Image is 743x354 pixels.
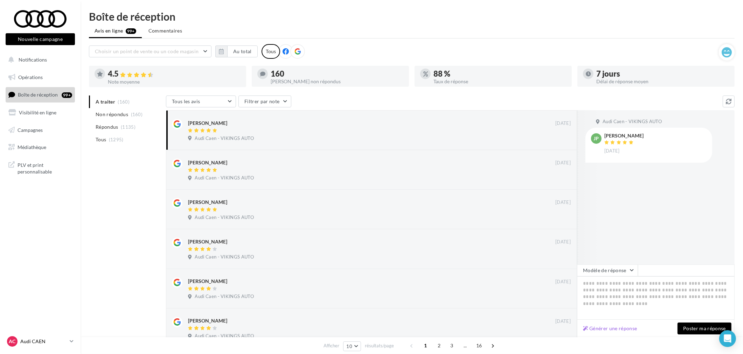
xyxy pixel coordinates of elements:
[555,199,571,206] span: [DATE]
[96,123,118,130] span: Répondus
[433,340,445,351] span: 2
[604,148,620,154] span: [DATE]
[195,135,254,142] span: Audi Caen - VIKINGS AUTO
[271,79,403,84] div: [PERSON_NAME] non répondus
[148,27,182,34] span: Commentaires
[262,44,280,59] div: Tous
[343,341,361,351] button: 10
[433,79,566,84] div: Taux de réponse
[4,52,74,67] button: Notifications
[195,214,254,221] span: Audi Caen - VIKINGS AUTO
[19,57,47,63] span: Notifications
[215,45,258,57] button: Au total
[188,159,227,166] div: [PERSON_NAME]
[6,335,75,348] a: AC Audi CAEN
[6,33,75,45] button: Nouvelle campagne
[460,340,471,351] span: ...
[555,318,571,325] span: [DATE]
[18,92,58,98] span: Boîte de réception
[365,342,394,349] span: résultats/page
[95,48,199,54] span: Choisir un point de vente ou un code magasin
[4,140,76,155] a: Médiathèque
[473,340,485,351] span: 16
[604,133,644,138] div: [PERSON_NAME]
[603,119,662,125] span: Audi Caen - VIKINGS AUTO
[96,111,128,118] span: Non répondus
[596,70,729,78] div: 7 jours
[324,342,339,349] span: Afficher
[89,11,735,22] div: Boîte de réception
[109,137,124,142] span: (1295)
[271,70,403,78] div: 160
[195,175,254,181] span: Audi Caen - VIKINGS AUTO
[227,45,258,57] button: Au total
[195,254,254,260] span: Audi Caen - VIKINGS AUTO
[89,45,211,57] button: Choisir un point de vente ou un code magasin
[719,330,736,347] div: Open Intercom Messenger
[62,92,72,98] div: 99+
[446,340,457,351] span: 3
[555,239,571,245] span: [DATE]
[555,279,571,285] span: [DATE]
[238,95,291,107] button: Filtrer par note
[9,338,16,345] span: AC
[555,120,571,127] span: [DATE]
[108,70,241,78] div: 4.5
[188,238,227,245] div: [PERSON_NAME]
[18,160,72,175] span: PLV et print personnalisable
[131,112,143,117] span: (160)
[188,120,227,127] div: [PERSON_NAME]
[346,344,352,349] span: 10
[121,124,136,130] span: (1135)
[4,70,76,85] a: Opérations
[20,338,67,345] p: Audi CAEN
[4,157,76,178] a: PLV et print personnalisable
[4,123,76,137] a: Campagnes
[19,109,56,115] span: Visibilité en ligne
[96,136,106,143] span: Tous
[4,105,76,120] a: Visibilité en ligne
[594,135,599,142] span: JP
[433,70,566,78] div: 88 %
[172,98,200,104] span: Tous les avis
[580,324,640,333] button: Générer une réponse
[188,317,227,324] div: [PERSON_NAME]
[18,144,46,150] span: Médiathèque
[188,278,227,285] div: [PERSON_NAME]
[195,333,254,339] span: Audi Caen - VIKINGS AUTO
[108,79,241,84] div: Note moyenne
[166,95,236,107] button: Tous les avis
[18,127,43,133] span: Campagnes
[18,74,43,80] span: Opérations
[596,79,729,84] div: Délai de réponse moyen
[420,340,431,351] span: 1
[4,87,76,102] a: Boîte de réception99+
[678,323,731,334] button: Poster ma réponse
[555,160,571,166] span: [DATE]
[577,264,638,276] button: Modèle de réponse
[188,199,227,206] div: [PERSON_NAME]
[195,293,254,300] span: Audi Caen - VIKINGS AUTO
